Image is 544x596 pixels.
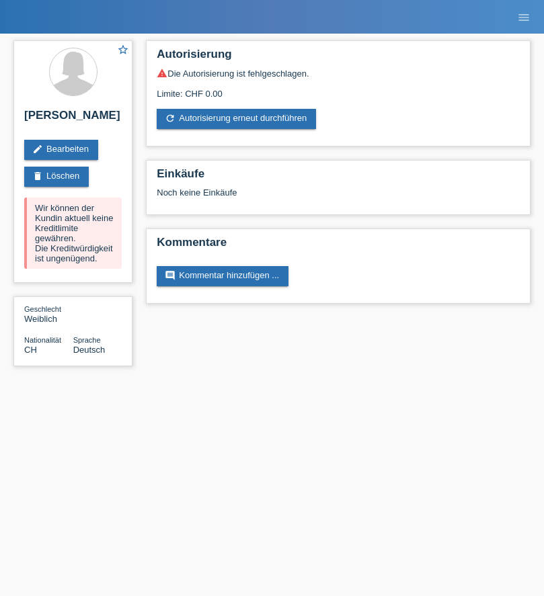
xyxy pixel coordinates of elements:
i: warning [157,68,167,79]
h2: [PERSON_NAME] [24,109,122,129]
i: delete [32,171,43,181]
div: Limite: CHF 0.00 [157,79,520,99]
a: deleteLöschen [24,167,89,187]
div: Weiblich [24,304,73,324]
a: menu [510,13,537,21]
h2: Autorisierung [157,48,520,68]
h2: Einkäufe [157,167,520,187]
i: refresh [165,113,176,124]
a: refreshAutorisierung erneut durchführen [157,109,316,129]
h2: Kommentare [157,236,520,256]
span: Nationalität [24,336,61,344]
div: Wir können der Kundin aktuell keine Kreditlimite gewähren. Die Kreditwürdigkeit ist ungenügend. [24,198,122,269]
span: Schweiz [24,345,37,355]
i: menu [517,11,531,24]
i: comment [165,270,176,281]
div: Die Autorisierung ist fehlgeschlagen. [157,68,520,79]
a: editBearbeiten [24,140,98,160]
span: Sprache [73,336,101,344]
a: star_border [117,44,129,58]
span: Deutsch [73,345,106,355]
span: Geschlecht [24,305,61,313]
div: Noch keine Einkäufe [157,187,520,208]
i: star_border [117,44,129,56]
a: commentKommentar hinzufügen ... [157,266,288,286]
i: edit [32,144,43,155]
